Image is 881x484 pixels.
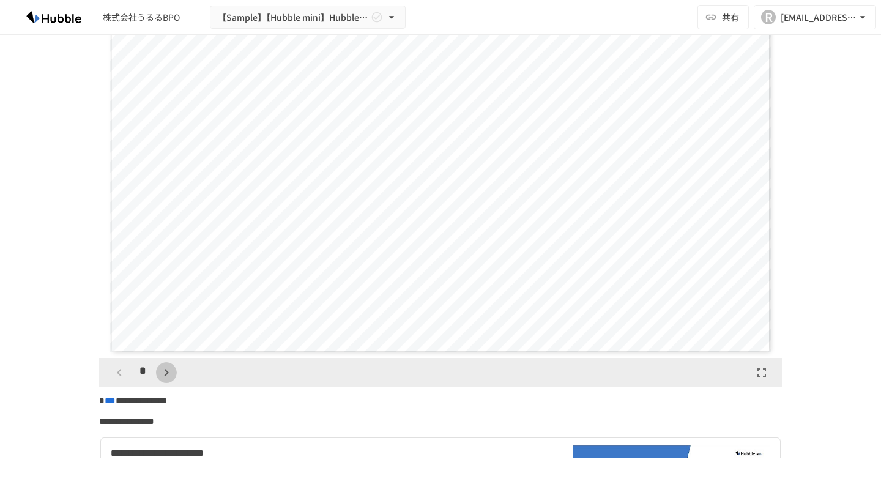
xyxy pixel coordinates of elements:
button: R[EMAIL_ADDRESS][DOMAIN_NAME] [754,5,876,29]
button: 【Sample】【Hubble mini】Hubble×企業名 オンボーディングプロジェクト [210,6,406,29]
button: 共有 [697,5,749,29]
img: HzDRNkGCf7KYO4GfwKnzITak6oVsp5RHeZBEM1dQFiQ [15,7,93,27]
div: R [761,10,776,24]
div: 株式会社うるるBPO [103,11,180,24]
div: [EMAIL_ADDRESS][DOMAIN_NAME] [781,10,857,25]
span: 共有 [722,10,739,24]
span: 【Sample】【Hubble mini】Hubble×企業名 オンボーディングプロジェクト [218,10,368,25]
